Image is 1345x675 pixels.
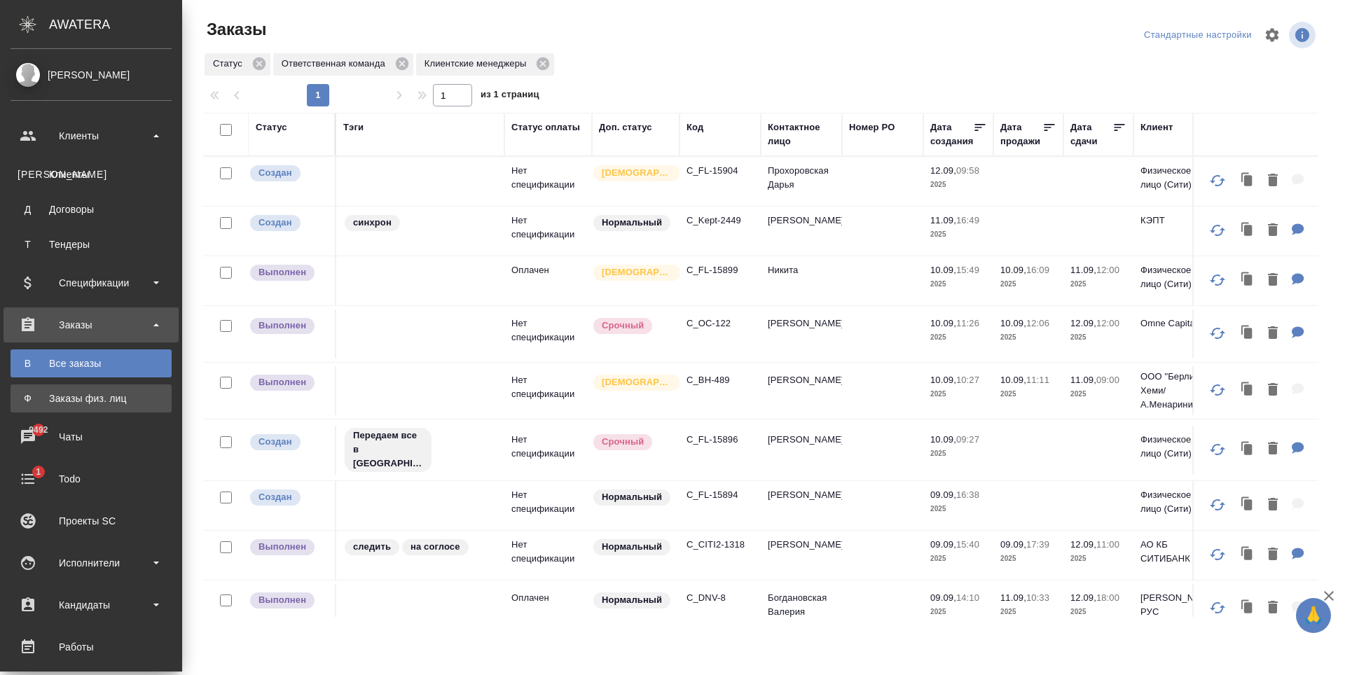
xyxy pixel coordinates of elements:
[343,426,497,473] div: Передаем все в сити
[956,434,979,445] p: 09:27
[1140,591,1208,619] p: [PERSON_NAME] РУС
[956,489,979,500] p: 16:38
[504,157,592,206] td: Нет спецификации
[1070,387,1126,401] p: 2025
[11,230,172,258] a: ТТендеры
[1000,277,1056,291] p: 2025
[602,490,662,504] p: Нормальный
[353,540,391,554] p: следить
[249,164,328,183] div: Выставляется автоматически при создании заказа
[11,195,172,223] a: ДДоговоры
[599,120,652,134] div: Доп. статус
[1096,375,1119,385] p: 09:00
[1070,330,1126,345] p: 2025
[930,330,986,345] p: 2025
[1201,373,1234,407] button: Обновить
[1261,435,1285,464] button: Удалить
[1070,592,1096,603] p: 12.09,
[687,164,754,178] p: C_FL-15904
[687,214,754,228] p: C_Kept-2449
[1000,120,1042,148] div: Дата продажи
[761,157,842,206] td: Прохоровская Дарья
[1140,370,1208,412] p: ООО "Берлин-Хеми/А.Менарини"
[511,120,580,134] div: Статус оплаты
[1096,265,1119,275] p: 12:00
[282,57,390,71] p: Ответственная команда
[1140,433,1208,461] p: Физическое лицо (Сити)
[930,447,986,461] p: 2025
[504,207,592,256] td: Нет спецификации
[258,435,292,449] p: Создан
[256,120,287,134] div: Статус
[1255,18,1289,52] span: Настроить таблицу
[930,318,956,328] p: 10.09,
[213,57,247,71] p: Статус
[1234,216,1261,245] button: Клонировать
[11,125,172,146] div: Клиенты
[1000,330,1056,345] p: 2025
[687,316,754,330] p: C_OC-122
[1070,605,1126,619] p: 2025
[1234,541,1261,569] button: Клонировать
[930,178,986,192] p: 2025
[1261,216,1285,245] button: Удалить
[1070,552,1126,566] p: 2025
[761,426,842,475] td: [PERSON_NAME]
[1201,263,1234,297] button: Обновить
[592,488,672,507] div: Статус по умолчанию для стандартных заказов
[18,356,165,370] div: Все заказы
[592,433,672,452] div: Выставляется автоматически, если на указанный объем услуг необходимо больше времени в стандартном...
[504,366,592,415] td: Нет спецификации
[18,202,165,216] div: Договоры
[353,429,423,471] p: Передаем все в [GEOGRAPHIC_DATA]
[1201,591,1234,625] button: Обновить
[1261,594,1285,622] button: Удалить
[602,435,644,449] p: Срочный
[930,592,956,603] p: 09.09,
[1201,164,1234,197] button: Обновить
[1070,120,1112,148] div: Дата сдачи
[930,375,956,385] p: 10.09,
[11,160,172,188] a: [PERSON_NAME]Клиенты
[205,53,270,76] div: Статус
[602,593,662,607] p: Нормальный
[258,216,292,230] p: Создан
[1201,488,1234,522] button: Обновить
[1201,433,1234,466] button: Обновить
[1000,552,1056,566] p: 2025
[504,481,592,530] td: Нет спецификации
[761,309,842,359] td: [PERSON_NAME]
[1140,316,1208,330] p: Omne Capital
[930,215,956,225] p: 11.09,
[4,629,179,664] a: Работы
[602,216,662,230] p: Нормальный
[11,314,172,335] div: Заказы
[930,489,956,500] p: 09.09,
[1201,538,1234,571] button: Обновить
[1234,319,1261,348] button: Клонировать
[481,86,539,106] span: из 1 страниц
[687,120,703,134] div: Код
[1140,214,1208,228] p: КЭПТ
[411,540,460,554] p: на соглосе
[1234,376,1261,405] button: Клонировать
[1000,387,1056,401] p: 2025
[930,228,986,242] p: 2025
[1070,318,1096,328] p: 12.09,
[258,540,306,554] p: Выполнен
[353,216,392,230] p: синхрон
[1289,22,1318,48] span: Посмотреть информацию
[687,538,754,552] p: C_CITI2-1318
[1140,164,1208,192] p: Физическое лицо (Сити)
[930,502,986,516] p: 2025
[343,120,364,134] div: Тэги
[956,318,979,328] p: 11:26
[687,373,754,387] p: C_BH-489
[1000,539,1026,550] p: 09.09,
[602,166,672,180] p: [DEMOGRAPHIC_DATA]
[1234,167,1261,195] button: Клонировать
[761,207,842,256] td: [PERSON_NAME]
[1261,167,1285,195] button: Удалить
[592,316,672,335] div: Выставляется автоматически, если на указанный объем услуг необходимо больше времени в стандартном...
[930,120,973,148] div: Дата создания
